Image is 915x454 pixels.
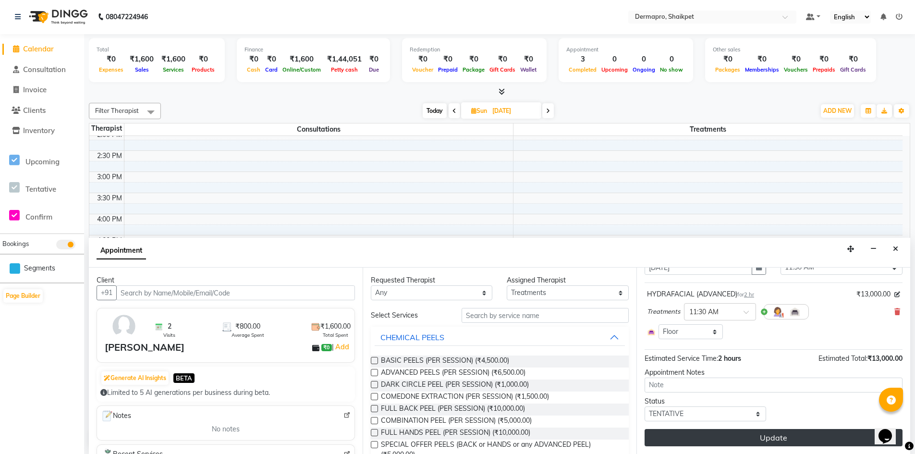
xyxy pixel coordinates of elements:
div: ₹0 [366,54,382,65]
span: Services [160,66,186,73]
span: Segments [24,263,55,273]
span: Gift Cards [487,66,518,73]
span: Inventory [23,126,55,135]
span: Ongoing [630,66,658,73]
span: Treatments [513,123,903,135]
div: [PERSON_NAME] [105,340,184,355]
span: Cash [244,66,263,73]
b: 08047224946 [106,3,148,30]
span: Consultation [23,65,66,74]
div: Appointment Notes [645,368,903,378]
span: Sun [469,107,489,114]
img: Interior.png [647,328,656,336]
span: ₹0 [321,344,331,352]
div: HYDRAFACIAL (ADVANCED) [647,289,754,299]
div: Client [97,275,355,285]
span: Prepaid [436,66,460,73]
span: 2 [168,321,171,331]
span: Due [366,66,381,73]
span: Estimated Total: [818,354,867,363]
div: CHEMICAL PEELS [380,331,444,343]
span: Prepaids [810,66,838,73]
button: Page Builder [3,289,43,303]
span: | [332,341,351,353]
div: 4:00 PM [95,214,124,224]
div: Status [645,396,766,406]
span: ADVANCED PEELS (PER SESSION) (₹6,500.00) [381,368,525,380]
div: ₹0 [781,54,810,65]
span: ₹1,600.00 [320,321,351,331]
div: Appointment [566,46,685,54]
span: No notes [212,424,240,434]
span: FULL HANDS PEEL (PER SESSION) (₹10,000.00) [381,428,530,440]
div: ₹1,44,051 [323,54,366,65]
span: Online/Custom [280,66,323,73]
div: ₹0 [244,54,263,65]
button: Update [645,429,903,446]
span: Voucher [410,66,436,73]
span: DARK CIRCLE PEEL (PER SESSION) (₹1,000.00) [381,380,529,392]
span: Visits [163,331,175,339]
div: Requested Therapist [371,275,492,285]
i: Edit price [894,292,900,297]
div: Therapist [89,123,124,134]
div: ₹0 [410,54,436,65]
span: Expenses [97,66,126,73]
span: BASIC PEELS (PER SESSION) (₹4,500.00) [381,356,509,368]
button: +91 [97,285,117,300]
span: COMBINATION PEEL (PER SESSION) (₹5,000.00) [381,416,532,428]
div: ₹0 [189,54,217,65]
span: Clients [23,106,46,115]
div: ₹1,600 [126,54,158,65]
button: Generate AI Insights [101,371,169,385]
span: Notes [101,410,131,422]
span: ₹13,000.00 [867,354,903,363]
div: ₹1,600 [280,54,323,65]
span: Vouchers [781,66,810,73]
a: Invoice [2,85,82,96]
div: ₹0 [436,54,460,65]
a: Clients [2,105,82,116]
img: avatar [110,312,138,340]
div: ₹0 [487,54,518,65]
span: Bookings [2,240,29,247]
span: No show [658,66,685,73]
span: Package [460,66,487,73]
span: Upcoming [599,66,630,73]
span: Upcoming [25,157,60,166]
div: ₹0 [263,54,280,65]
span: Gift Cards [838,66,868,73]
a: Calendar [2,44,82,55]
span: Today [423,103,447,118]
a: Consultation [2,64,82,75]
input: yyyy-mm-dd [645,260,752,275]
a: Add [334,341,351,353]
span: ₹800.00 [235,321,260,331]
div: Redemption [410,46,539,54]
button: CHEMICAL PEELS [375,329,625,346]
iframe: chat widget [875,416,905,444]
img: logo [24,3,90,30]
span: ₹13,000.00 [856,289,891,299]
span: Completed [566,66,599,73]
span: Wallet [518,66,539,73]
div: 3 [566,54,599,65]
span: ADD NEW [823,107,852,114]
input: Search by Name/Mobile/Email/Code [116,285,355,300]
button: Close [889,242,903,257]
input: Search by service name [462,308,629,323]
div: ₹0 [810,54,838,65]
span: Consultations [124,123,513,135]
div: ₹0 [97,54,126,65]
div: Assigned Therapist [507,275,628,285]
div: Limited to 5 AI generations per business during beta. [100,388,351,398]
span: Filter Therapist [95,107,139,114]
span: Memberships [743,66,781,73]
div: 0 [599,54,630,65]
div: ₹0 [838,54,868,65]
div: 3:00 PM [95,172,124,182]
div: ₹1,600 [158,54,189,65]
div: ₹0 [743,54,781,65]
img: Interior.png [789,306,801,318]
span: Total Spent [323,331,348,339]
